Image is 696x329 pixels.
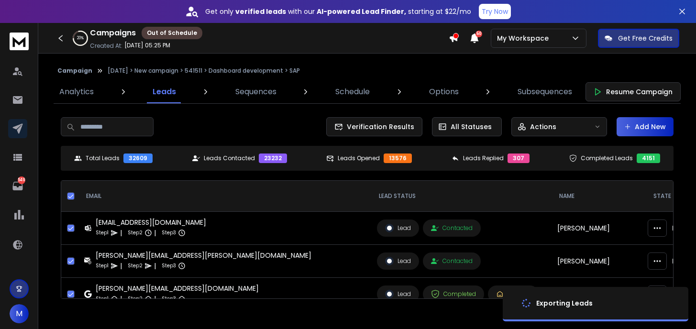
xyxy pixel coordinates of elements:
[123,154,153,163] div: 32609
[317,7,406,16] strong: AI-powered Lead Finder,
[423,80,464,103] a: Options
[96,218,206,227] div: [EMAIL_ADDRESS][DOMAIN_NAME]
[162,228,176,238] p: Step 3
[86,154,120,162] p: Total Leads
[646,181,696,212] th: State
[508,154,530,163] div: 307
[431,224,473,232] div: Contacted
[147,80,182,103] a: Leads
[154,294,156,304] p: |
[385,257,411,265] div: Lead
[77,35,84,41] p: 20 %
[124,42,170,49] p: [DATE] 05:25 PM
[10,304,29,323] button: M
[335,86,370,98] p: Schedule
[154,228,156,238] p: |
[128,228,143,238] p: Step 2
[96,261,109,271] p: Step 1
[162,261,176,271] p: Step 3
[330,80,376,103] a: Schedule
[431,290,476,298] div: Completed
[235,86,276,98] p: Sequences
[518,86,572,98] p: Subsequences
[235,7,286,16] strong: verified leads
[18,176,25,184] p: 549
[78,181,371,212] th: EMAIL
[617,117,674,136] button: Add New
[108,67,300,75] p: [DATE] > New campaign > 541511 > Dashboard development > SAP
[230,80,282,103] a: Sequences
[10,33,29,50] img: logo
[54,80,99,103] a: Analytics
[536,298,593,308] div: Exporting Leads
[343,122,414,132] span: Verification Results
[154,261,156,271] p: |
[259,154,287,163] div: 23232
[142,27,202,39] div: Out of Schedule
[90,42,122,50] p: Created At:
[385,224,411,232] div: Lead
[338,154,380,162] p: Leads Opened
[96,251,311,260] div: [PERSON_NAME][EMAIL_ADDRESS][PERSON_NAME][DOMAIN_NAME]
[384,154,412,163] div: 13576
[128,294,143,304] p: Step 2
[162,294,176,304] p: Step 3
[120,228,122,238] p: |
[204,154,255,162] p: Leads Contacted
[512,80,578,103] a: Subsequences
[479,4,511,19] button: Try Now
[128,261,143,271] p: Step 2
[371,181,552,212] th: LEAD STATUS
[586,82,681,101] button: Resume Campaign
[205,7,471,16] p: Get only with our starting at $22/mo
[96,228,109,238] p: Step 1
[530,122,556,132] p: Actions
[482,7,508,16] p: Try Now
[59,86,94,98] p: Analytics
[96,284,259,293] div: [PERSON_NAME][EMAIL_ADDRESS][DOMAIN_NAME]
[429,86,459,98] p: Options
[552,181,646,212] th: NAME
[385,290,411,298] div: Lead
[120,294,122,304] p: |
[637,154,660,163] div: 4151
[8,176,27,196] a: 549
[90,27,136,39] h1: Campaigns
[475,31,482,37] span: 50
[598,29,679,48] button: Get Free Credits
[463,154,504,162] p: Leads Replied
[120,261,122,271] p: |
[552,212,646,245] td: [PERSON_NAME]
[552,245,646,278] td: [PERSON_NAME]
[431,257,473,265] div: Contacted
[581,154,633,162] p: Completed Leads
[618,33,673,43] p: Get Free Credits
[451,122,492,132] p: All Statuses
[96,294,109,304] p: Step 1
[497,33,552,43] p: My Workspace
[326,117,422,136] button: Verification Results
[57,67,92,75] button: Campaign
[153,86,176,98] p: Leads
[552,278,646,311] td: [PERSON_NAME] Demons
